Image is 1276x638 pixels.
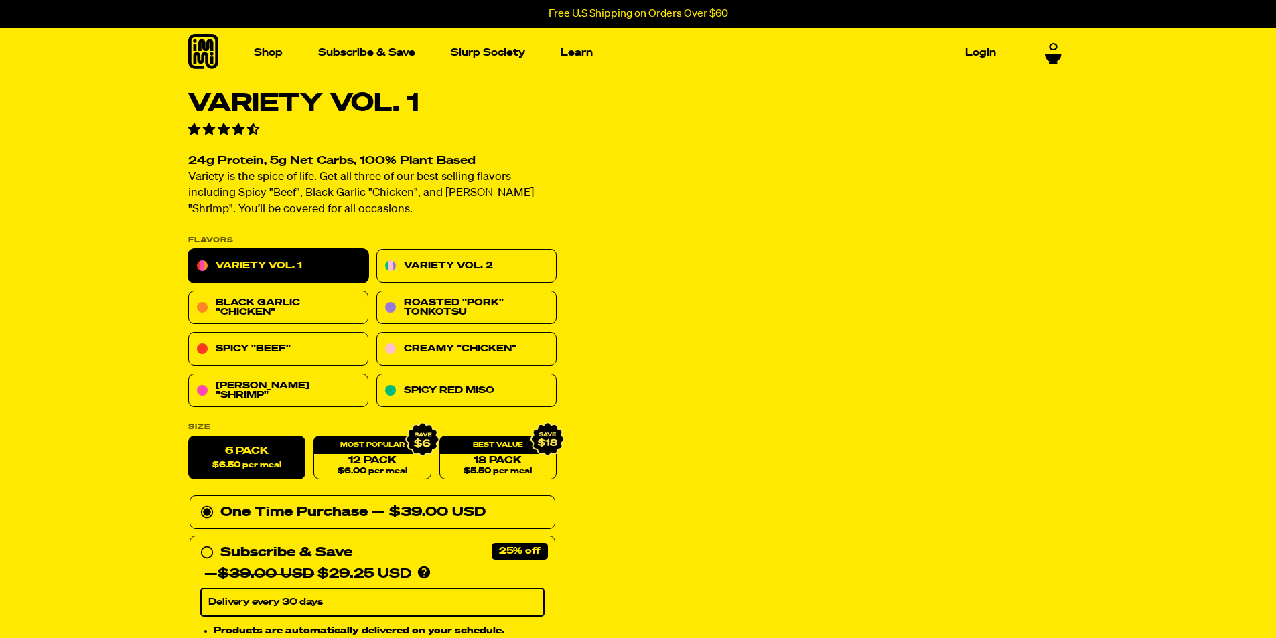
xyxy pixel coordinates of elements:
a: Variety Vol. 2 [376,250,557,283]
span: 4.55 stars [188,124,262,136]
select: Subscribe & Save —$39.00 USD$29.25 USD Products are automatically delivered on your schedule. No ... [200,588,545,617]
a: Learn [555,42,598,63]
div: One Time Purchase [200,502,545,524]
a: 12 Pack$6.00 per meal [313,436,431,480]
p: Free U.S Shipping on Orders Over $60 [549,8,728,20]
p: Flavors [188,237,557,244]
a: Variety Vol. 1 [188,250,368,283]
a: Black Garlic "Chicken" [188,291,368,325]
del: $39.00 USD [218,568,314,581]
span: $6.50 per meal [212,461,281,470]
a: Subscribe & Save [313,42,421,63]
a: Creamy "Chicken" [376,333,557,366]
a: Shop [249,42,288,63]
a: Spicy Red Miso [376,374,557,408]
div: — $39.00 USD [372,502,486,524]
a: [PERSON_NAME] "Shrimp" [188,374,368,408]
h1: Variety Vol. 1 [188,91,557,116]
label: 6 Pack [188,436,305,480]
h2: 24g Protein, 5g Net Carbs, 100% Plant Based [188,156,557,167]
div: Subscribe & Save [220,542,352,564]
p: Variety is the spice of life. Get all three of our best selling flavors including Spicy "Beef", B... [188,170,557,218]
a: Spicy "Beef" [188,333,368,366]
a: Login [960,42,1001,63]
nav: Main navigation [249,28,1001,77]
a: Roasted "Pork" Tonkotsu [376,291,557,325]
a: 0 [1045,38,1062,61]
div: — $29.25 USD [204,564,411,585]
a: 18 Pack$5.50 per meal [439,436,556,480]
span: $6.00 per meal [337,467,407,476]
span: 0 [1049,38,1058,50]
a: Slurp Society [445,42,530,63]
label: Size [188,424,557,431]
li: Products are automatically delivered on your schedule. [214,623,545,638]
span: $5.50 per meal [464,467,532,476]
